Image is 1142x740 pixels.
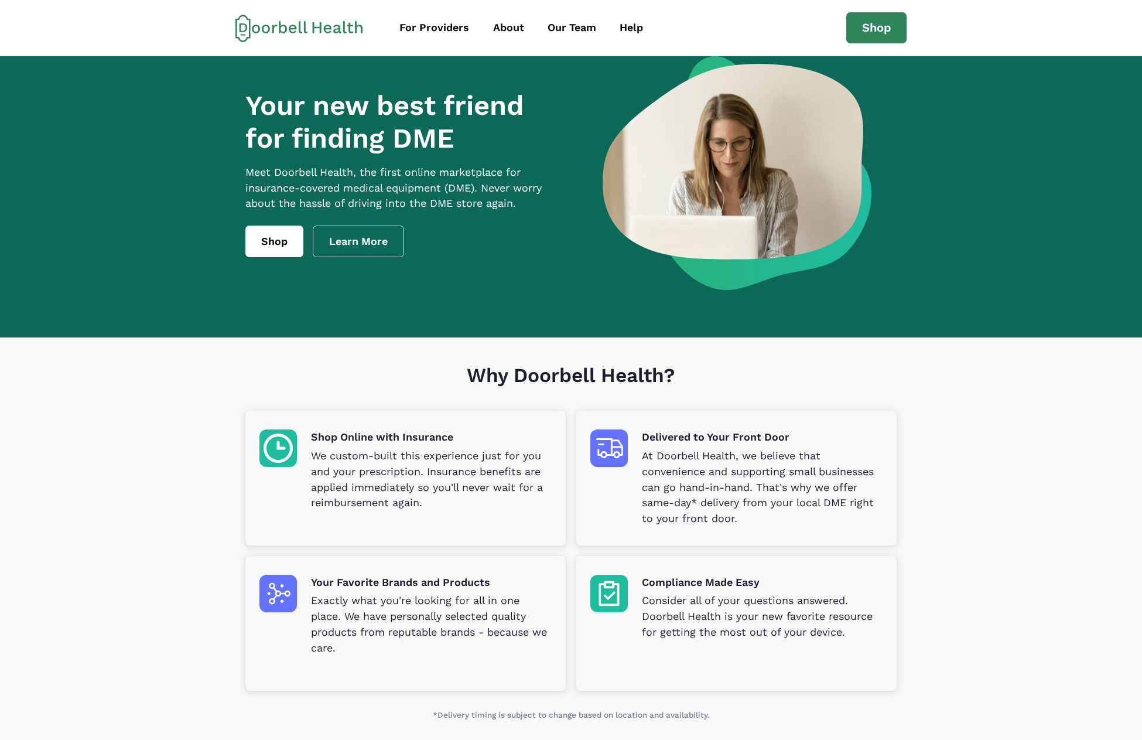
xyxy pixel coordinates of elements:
img: a woman looking at a computer [603,56,871,290]
a: Our Team [537,15,607,41]
a: Shop [846,12,907,44]
h1: Your new best friend for finding DME [245,89,564,155]
p: At Doorbell Health, we believe that convenience and supporting small businesses can go hand-in-ha... [642,448,883,527]
p: Your Favorite Brands and Products [311,575,552,591]
p: Meet Doorbell Health, the first online marketplace for insurance-covered medical equipment (DME).... [245,165,564,212]
h1: Why Doorbell Health? [245,364,896,411]
p: Compliance Made Easy [642,575,883,591]
img: Delivered to Your Front Door icon [590,429,628,467]
a: About [483,15,535,41]
img: Your Favorite Brands and Products icon [259,575,297,612]
div: About [493,20,524,36]
img: Shop Online with Insurance icon [259,429,297,467]
a: Help [609,15,654,41]
p: Delivered to Your Front Door [642,429,883,445]
a: Learn More [313,226,404,257]
img: Compliance Made Easy icon [590,575,628,612]
p: We custom-built this experience just for you and your prescription. Insurance benefits are applie... [311,448,552,511]
p: Shop Online with Insurance [311,429,552,445]
a: For Providers [389,15,480,41]
p: Exactly what you're looking for all in one place. We have personally selected quality products fr... [311,593,552,656]
p: *Delivery timing is subject to change based on location and availability. [245,710,896,721]
a: Shop [245,226,303,257]
div: Our Team [548,20,596,36]
div: Help [620,20,643,36]
div: For Providers [399,20,469,36]
p: Consider all of your questions answered. Doorbell Health is your new favorite resource for gettin... [642,593,883,640]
